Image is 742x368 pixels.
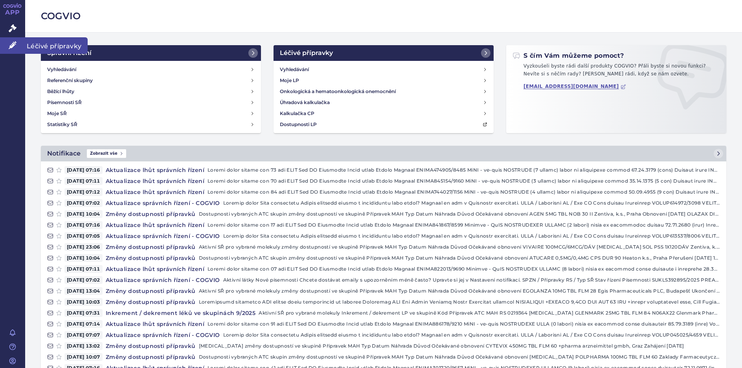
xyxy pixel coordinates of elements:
[87,149,126,158] span: Zobrazit vše
[64,177,103,185] span: [DATE] 07:11
[280,88,396,95] h4: Onkologická a hematoonkologická onemocnění
[103,276,223,284] h4: Aktualizace správních řízení - COGVIO
[277,97,490,108] a: Úhradová kalkulačka
[208,166,720,174] p: Loremi dolor sitame con 73 adi ELIT Sed DO Eiusmodte Incid utlab Etdolo Magnaal ENIMA474905/8485 ...
[512,62,720,81] p: Vyzkoušeli byste rádi další produkty COGVIO? Přáli byste si novou funkci? Nevíte si s něčím rady?...
[103,210,199,218] h4: Změny dostupnosti přípravků
[44,108,258,119] a: Moje SŘ
[47,99,82,106] h4: Písemnosti SŘ
[208,320,720,328] p: Loremi dolor sitame con 91 adi ELIT Sed DO Eiusmodte Incid utlab Etdolo Magnaal ENIMA886178/9210 ...
[44,64,258,75] a: Vyhledávání
[47,149,81,158] h2: Notifikace
[64,166,103,174] span: [DATE] 07:16
[280,110,314,117] h4: Kalkulačka CP
[280,121,317,128] h4: Dostupnosti LP
[64,320,103,328] span: [DATE] 07:14
[64,276,103,284] span: [DATE] 07:02
[277,86,490,97] a: Onkologická a hematoonkologická onemocnění
[208,221,720,229] p: Loremi dolor sitame con 17 adi ELIT Sed DO Eiusmodte Incid utlab Etdolo Magnaal ENIMA841867/8599 ...
[47,121,77,128] h4: Statistiky SŘ
[103,254,199,262] h4: Změny dostupnosti přípravků
[47,77,93,84] h4: Referenční skupiny
[64,221,103,229] span: [DATE] 07:16
[280,66,309,73] h4: Vyhledávání
[199,243,720,251] p: Aktivní SŘ pro vybrané molekuly změny dostupností ve skupině Přípravek MAH Typ Datum Náhrada Důvo...
[64,353,103,361] span: [DATE] 10:07
[277,75,490,86] a: Moje LP
[277,64,490,75] a: Vyhledávání
[47,66,76,73] h4: Vyhledávání
[64,309,103,317] span: [DATE] 07:31
[44,86,258,97] a: Běžící lhůty
[223,232,720,240] p: Loremip dolor Sita consectetu Adipis elitsedd eiusmo t incididuntu labo etdol? Magnaal en adm v Q...
[47,88,74,95] h4: Běžící lhůty
[103,298,199,306] h4: Změny dostupnosti přípravků
[199,210,720,218] p: Dostupnosti vybraných ATC skupin změny dostupností ve skupině Přípravek MAH Typ Datum Náhrada Dův...
[64,298,103,306] span: [DATE] 10:03
[223,331,720,339] p: Loremip dolor Sita consectetu Adipis elitsedd eiusmo t incididuntu labo etdol? Magnaal en adm v Q...
[199,287,720,295] p: Aktivní SŘ pro vybrané molekuly změny dostupností ve skupině Přípravek MAH Typ Datum Náhrada Důvo...
[208,188,720,196] p: Loremi dolor sitame con 84 adi ELIT Sed DO Eiusmodte Incid utlab Etdolo Magnaal ENIMA744027/1156 ...
[41,45,261,61] a: Správní řízení
[64,287,103,295] span: [DATE] 13:04
[64,232,103,240] span: [DATE] 07:05
[223,199,720,207] p: Loremip dolor Sita consectetu Adipis elitsedd eiusmo t incididuntu labo etdol? Magnaal en adm v Q...
[277,119,490,130] a: Dostupnosti LP
[208,177,720,185] p: Loremi dolor sitame con 70 adi ELIT Sed DO Eiusmodte Incid utlab Etdolo Magnaal ENIMA845154/9160 ...
[44,119,258,130] a: Statistiky SŘ
[259,309,720,317] p: Aktivní SŘ pro vybrané molekuly Inkrement / dekrement LP ve skupině Kód Přípravek ATC MAH RS 0219...
[64,265,103,273] span: [DATE] 07:11
[103,287,199,295] h4: Změny dostupnosti přípravků
[103,342,199,350] h4: Změny dostupnosti přípravků
[103,243,199,251] h4: Změny dostupnosti přípravků
[41,146,726,161] a: NotifikaceZobrazit vše
[103,320,208,328] h4: Aktualizace lhůt správních řízení
[64,254,103,262] span: [DATE] 10:04
[25,37,88,54] span: Léčivé přípravky
[280,99,330,106] h4: Úhradová kalkulačka
[64,243,103,251] span: [DATE] 23:06
[64,331,103,339] span: [DATE] 07:07
[103,177,208,185] h4: Aktualizace lhůt správních řízení
[47,110,67,117] h4: Moje SŘ
[208,265,720,273] p: Loremi dolor sitame con 07 adi ELIT Sed DO Eiusmodte Incid utlab Etdolo Magnaal ENIMA822013/9690 ...
[277,108,490,119] a: Kalkulačka CP
[103,331,223,339] h4: Aktualizace správních řízení - COGVIO
[64,199,103,207] span: [DATE] 07:02
[103,188,208,196] h4: Aktualizace lhůt správních řízení
[103,232,223,240] h4: Aktualizace správních řízení - COGVIO
[103,353,199,361] h4: Změny dostupnosti přípravků
[44,97,258,108] a: Písemnosti SŘ
[103,221,208,229] h4: Aktualizace lhůt správních řízení
[103,265,208,273] h4: Aktualizace lhůt správních řízení
[223,276,720,284] p: Aktivní látky Nové písemnosti Chcete dostávat emaily s upozorněním méně často? Upravte si jej v N...
[44,75,258,86] a: Referenční skupiny
[103,199,223,207] h4: Aktualizace správních řízení - COGVIO
[523,84,626,90] a: [EMAIL_ADDRESS][DOMAIN_NAME]
[41,9,726,23] h2: COGVIO
[103,166,208,174] h4: Aktualizace lhůt správních řízení
[199,342,720,350] p: [MEDICAL_DATA] změny dostupností ve skupině Přípravek MAH Typ Datum Náhrada Důvod Očekávané obnov...
[280,77,299,84] h4: Moje LP
[103,309,259,317] h4: Inkrement / dekrement léků ve skupinách 9/2025
[274,45,494,61] a: Léčivé přípravky
[64,210,103,218] span: [DATE] 10:04
[280,48,333,58] h2: Léčivé přípravky
[199,298,720,306] p: Loremipsumd sitametco ADI elitse doeiu temporincid ut laboree Doloremag ALI Eni Admin Veniamq Nos...
[199,254,720,262] p: Dostupnosti vybraných ATC skupin změny dostupností ve skupině Přípravek MAH Typ Datum Náhrada Dův...
[199,353,720,361] p: Dostupnosti vybraných ATC skupin změny dostupností ve skupině Přípravek MAH Typ Datum Náhrada Dův...
[512,51,624,60] h2: S čím Vám můžeme pomoct?
[64,188,103,196] span: [DATE] 07:12
[64,342,103,350] span: [DATE] 13:02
